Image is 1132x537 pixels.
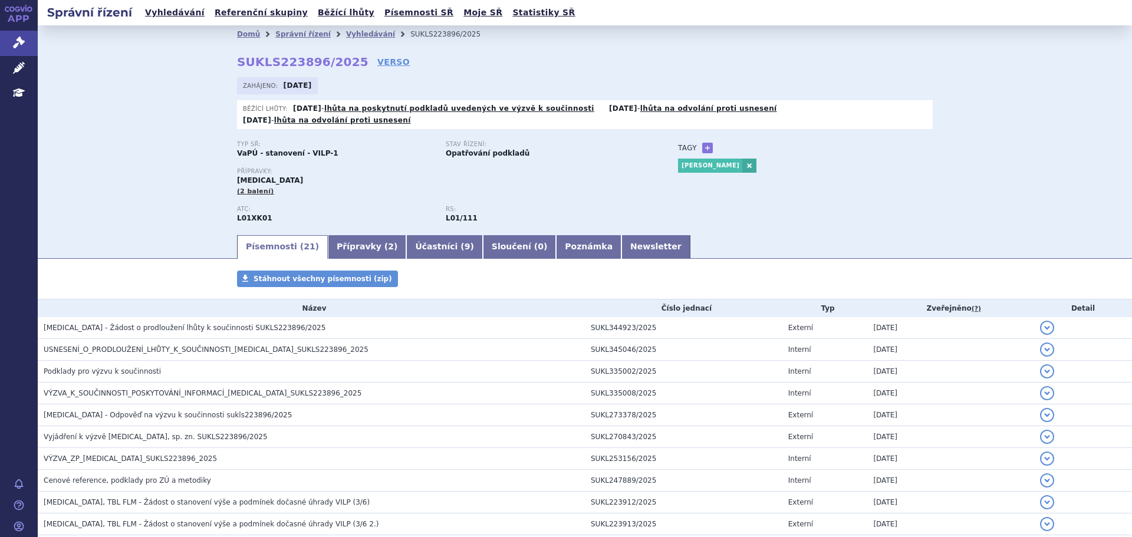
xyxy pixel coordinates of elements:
[460,5,506,21] a: Moje SŘ
[406,235,482,259] a: Účastníci (9)
[304,242,315,251] span: 21
[788,389,811,397] span: Interní
[410,25,496,43] li: SUKLS223896/2025
[867,491,1034,513] td: [DATE]
[237,149,338,157] strong: VaPÚ - stanovení - VILP-1
[446,214,478,222] strong: olaparib tbl.
[243,104,290,113] span: Běžící lhůty:
[1040,321,1054,335] button: detail
[1040,517,1054,531] button: detail
[609,104,777,113] p: -
[867,360,1034,382] td: [DATE]
[446,206,643,213] p: RS:
[44,520,379,528] span: LYNPARZA, TBL FLM - Žádost o stanovení výše a podmínek dočasné úhrady VILP (3/6 2.)
[972,305,981,313] abbr: (?)
[585,447,782,469] td: SUKL253156/2025
[237,30,260,38] a: Domů
[237,187,274,195] span: (2 balení)
[324,104,594,113] a: lhůta na poskytnutí podkladů uvedených ve výzvě k součinnosti
[237,168,654,175] p: Přípravky:
[237,214,272,222] strong: OLAPARIB
[788,411,813,419] span: Externí
[585,513,782,535] td: SUKL223913/2025
[585,299,782,317] th: Číslo jednací
[1040,408,1054,422] button: detail
[556,235,621,259] a: Poznámka
[867,382,1034,404] td: [DATE]
[328,235,406,259] a: Přípravky (2)
[788,324,813,332] span: Externí
[867,299,1034,317] th: Zveřejněno
[788,520,813,528] span: Externí
[867,317,1034,339] td: [DATE]
[243,116,411,125] p: -
[782,299,868,317] th: Typ
[585,338,782,360] td: SUKL345046/2025
[585,426,782,447] td: SUKL270843/2025
[44,324,325,332] span: LYNPARZA - Žádost o prodloužení lhůty k součinnosti SUKLS223896/2025
[585,360,782,382] td: SUKL335002/2025
[274,116,411,124] a: lhůta na odvolání proti usnesení
[293,104,594,113] p: -
[585,491,782,513] td: SUKL223912/2025
[237,206,434,213] p: ATC:
[44,433,268,441] span: Vyjádření k výzvě LYNPARZA, sp. zn. SUKLS223896/2025
[702,143,713,153] a: +
[788,498,813,506] span: Externí
[237,176,303,185] span: [MEDICAL_DATA]
[678,159,742,173] a: [PERSON_NAME]
[509,5,578,21] a: Statistiky SŘ
[788,345,811,354] span: Interní
[585,404,782,426] td: SUKL273378/2025
[275,30,331,38] a: Správní řízení
[38,4,141,21] h2: Správní řízení
[1040,473,1054,487] button: detail
[1040,495,1054,509] button: detail
[243,116,271,124] strong: [DATE]
[538,242,544,251] span: 0
[254,275,392,283] span: Stáhnout všechny písemnosti (zip)
[483,235,556,259] a: Sloučení (0)
[446,149,529,157] strong: Opatřování podkladů
[1040,364,1054,378] button: detail
[585,469,782,491] td: SUKL247889/2025
[243,81,280,90] span: Zahájeno:
[237,271,398,287] a: Stáhnout všechny písemnosti (zip)
[377,56,410,68] a: VERSO
[640,104,777,113] a: lhůta na odvolání proti usnesení
[44,476,211,485] span: Cenové reference, podklady pro ZÚ a metodiky
[346,30,395,38] a: Vyhledávání
[211,5,311,21] a: Referenční skupiny
[44,411,292,419] span: LYNPARZA - Odpověď na výzvu k součinnosti sukls223896/2025
[446,141,643,148] p: Stav řízení:
[788,476,811,485] span: Interní
[1040,342,1054,357] button: detail
[1040,386,1054,400] button: detail
[44,498,370,506] span: LYNPARZA, TBL FLM - Žádost o stanovení výše a podmínek dočasné úhrady VILP (3/6)
[867,338,1034,360] td: [DATE]
[867,404,1034,426] td: [DATE]
[381,5,457,21] a: Písemnosti SŘ
[237,55,368,69] strong: SUKLS223896/2025
[1034,299,1132,317] th: Detail
[314,5,378,21] a: Běžící lhůty
[788,367,811,375] span: Interní
[388,242,394,251] span: 2
[465,242,470,251] span: 9
[237,141,434,148] p: Typ SŘ:
[867,447,1034,469] td: [DATE]
[867,426,1034,447] td: [DATE]
[44,454,217,463] span: VÝZVA_ZP_LYNPARZA_SUKLS223896_2025
[585,317,782,339] td: SUKL344923/2025
[867,513,1034,535] td: [DATE]
[293,104,321,113] strong: [DATE]
[609,104,637,113] strong: [DATE]
[867,469,1034,491] td: [DATE]
[788,433,813,441] span: Externí
[1040,430,1054,444] button: detail
[141,5,208,21] a: Vyhledávání
[678,141,697,155] h3: Tagy
[1040,452,1054,466] button: detail
[788,454,811,463] span: Interní
[44,367,161,375] span: Podklady pro výzvu k součinnosti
